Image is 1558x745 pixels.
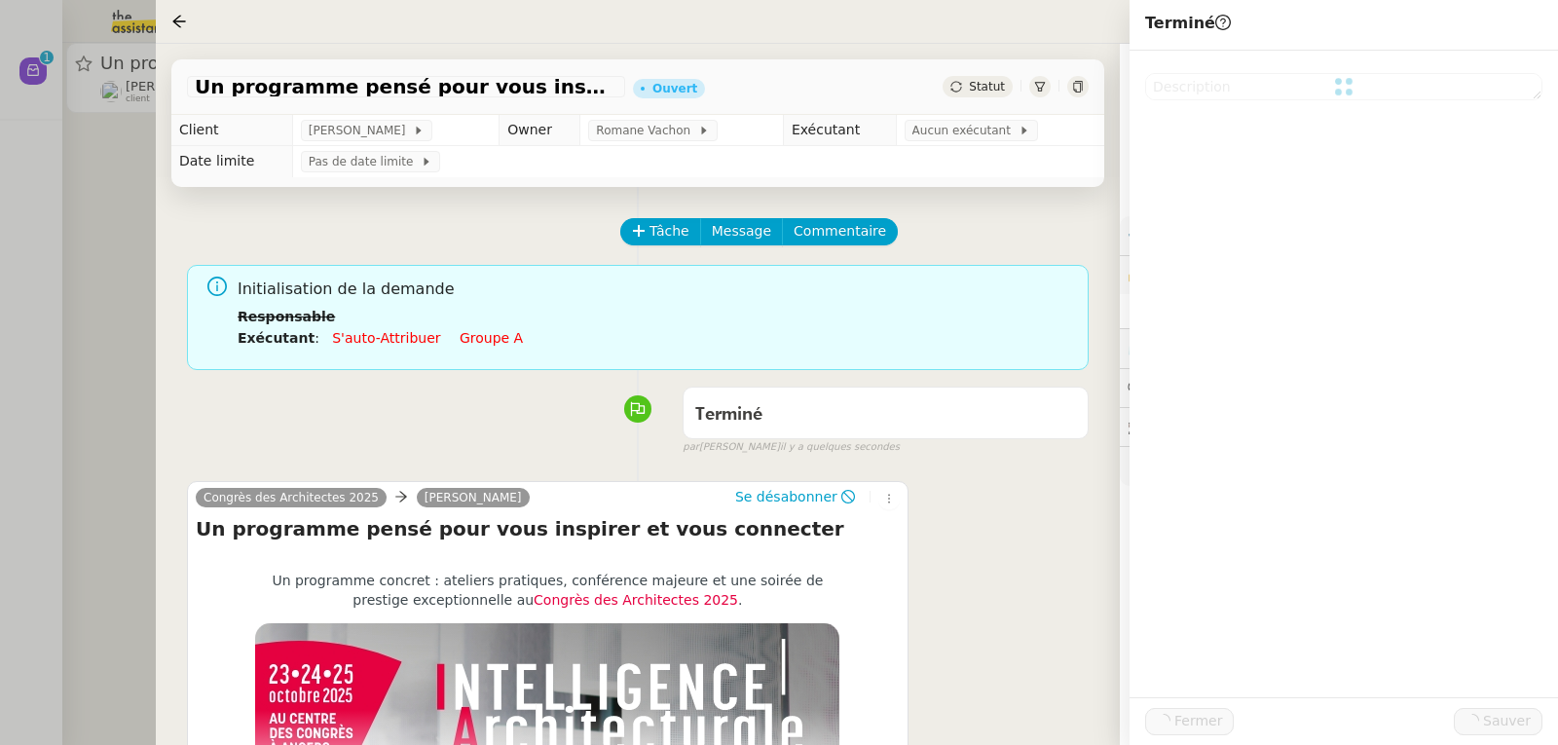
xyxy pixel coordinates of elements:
[534,592,738,608] a: Congrès des Architectes 2025
[500,115,580,146] td: Owner
[652,83,697,94] div: Ouvert
[1128,380,1252,395] span: 💬
[596,121,697,140] span: Romane Vachon
[309,121,413,140] span: [PERSON_NAME]
[1145,14,1231,32] span: Terminé
[171,146,292,177] td: Date limite
[171,115,292,146] td: Client
[649,220,689,242] span: Tâche
[683,439,699,456] span: par
[309,152,421,171] span: Pas de date limite
[195,77,617,96] span: Un programme pensé pour vous inspirer et vous connecter
[782,218,898,245] button: Commentaire
[735,487,837,506] span: Se désabonner
[912,121,1019,140] span: Aucun exécutant
[728,486,862,507] button: Se désabonner
[1128,458,1188,473] span: 🧴
[238,309,335,324] b: Responsable
[1120,329,1558,367] div: ⏲️Tâches 0:00
[1120,408,1558,446] div: 🕵️Autres demandes en cours
[783,115,896,146] td: Exécutant
[315,330,319,346] span: :
[1128,264,1254,286] span: 🔐
[238,330,315,346] b: Exécutant
[255,571,839,610] p: Un programme concret : ateliers pratiques, conférence majeure et une soirée de prestige exception...
[238,277,1073,303] span: Initialisation de la demande
[695,406,762,424] span: Terminé
[332,330,440,346] a: S'auto-attribuer
[1120,216,1558,254] div: ⚙️Procédures
[712,220,771,242] span: Message
[196,489,387,506] a: Congrès des Architectes 2025
[1145,708,1234,735] button: Fermer
[620,218,701,245] button: Tâche
[1454,708,1542,735] button: Sauver
[417,489,530,506] a: [PERSON_NAME]
[683,439,900,456] small: [PERSON_NAME]
[969,80,1005,93] span: Statut
[1128,224,1229,246] span: ⚙️
[700,218,783,245] button: Message
[1128,340,1262,355] span: ⏲️
[196,515,900,542] h4: Un programme pensé pour vous inspirer et vous connecter
[1120,447,1558,485] div: 🧴Autres
[1128,419,1336,434] span: 🕵️
[460,330,523,346] a: Groupe a
[1120,256,1558,294] div: 🔐Données client
[1120,369,1558,407] div: 💬Commentaires
[794,220,886,242] span: Commentaire
[780,439,900,456] span: il y a quelques secondes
